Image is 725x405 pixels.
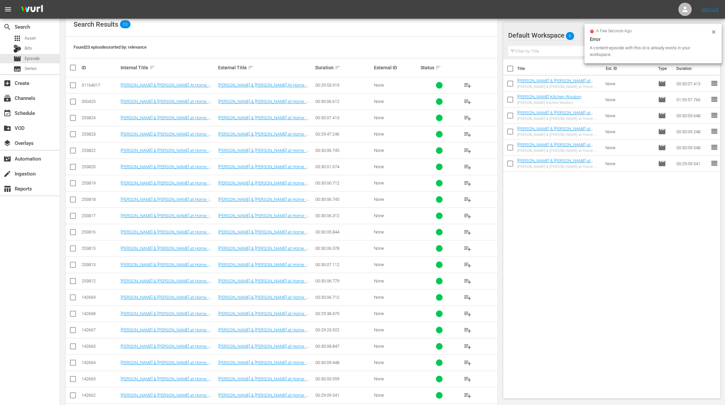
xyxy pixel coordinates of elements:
[3,109,11,117] span: Schedule
[13,45,21,53] div: Bits
[3,170,11,178] span: Ingestion
[374,115,419,120] div: None
[654,59,672,78] th: Type
[82,181,119,186] div: 253819
[710,159,718,167] span: reorder
[464,359,472,367] span: playlist_add
[13,65,21,73] span: Series
[3,139,11,147] span: layers
[658,144,666,152] span: Episode
[82,65,119,70] div: ID
[460,322,476,338] button: playlist_add
[315,327,372,332] div: 00:29:23.922
[464,244,472,252] span: playlist_add
[82,311,119,316] div: 142668
[121,376,211,386] a: [PERSON_NAME] & [PERSON_NAME] at Home - Vegetables
[464,114,472,122] span: playlist_add
[3,124,11,132] span: VOD
[13,34,21,42] span: Asset
[674,156,710,172] td: 00:29:09.541
[3,155,11,163] span: Automation
[218,64,314,72] div: External Title
[374,83,419,88] div: None
[517,165,600,169] div: [PERSON_NAME] & [PERSON_NAME] at Home - Sandwiches
[701,7,719,12] a: Sign Out
[374,65,419,70] div: External ID
[315,246,372,251] div: 00:30:06.378
[710,127,718,135] span: reorder
[658,80,666,88] span: Episode
[374,229,419,234] div: None
[13,55,21,63] span: Episode
[603,76,655,92] td: None
[374,393,419,398] div: None
[82,360,119,365] div: 142664
[121,278,211,288] a: [PERSON_NAME] & [PERSON_NAME] at Home - Pork
[464,196,472,203] span: playlist_add
[315,311,372,316] div: 00:29:38.470
[672,59,712,78] th: Duration
[460,77,476,93] button: playlist_add
[464,147,472,155] span: playlist_add
[590,35,716,43] div: Error
[315,148,372,153] div: 00:30:06.745
[82,197,119,202] div: 253818
[464,163,472,171] span: playlist_add
[315,197,372,202] div: 00:30:06.745
[460,208,476,224] button: playlist_add
[374,311,419,316] div: None
[603,156,655,172] td: None
[315,229,372,234] div: 00:30:05.844
[3,23,11,31] span: Search
[460,306,476,322] button: playlist_add
[460,240,476,256] button: playlist_add
[218,344,309,354] a: [PERSON_NAME] & [PERSON_NAME] at Home - Fish
[517,110,593,120] a: [PERSON_NAME] & [PERSON_NAME] at Home - Beef
[3,79,11,87] span: Create
[464,310,472,318] span: playlist_add
[374,213,419,218] div: None
[674,92,710,108] td: 01:59:57.766
[374,262,419,267] div: None
[464,81,472,89] span: playlist_add
[121,295,211,305] a: [PERSON_NAME] & [PERSON_NAME] at Home - Eggs
[121,197,211,207] a: [PERSON_NAME] & [PERSON_NAME] at Home - Winter Vegetables
[121,311,211,321] a: [PERSON_NAME] & [PERSON_NAME] at Home - Soup
[464,98,472,106] span: playlist_add
[517,85,600,89] div: [PERSON_NAME] & [PERSON_NAME] at Home - Duck
[374,181,419,186] div: None
[517,78,593,88] a: [PERSON_NAME] & [PERSON_NAME] at Home - Duck
[82,83,119,88] div: 31164017
[121,393,211,403] a: [PERSON_NAME] & [PERSON_NAME] at Home - Sandwiches
[596,29,632,34] span: a few seconds ago
[674,76,710,92] td: 00:30:07.413
[710,143,718,151] span: reorder
[218,181,309,191] a: [PERSON_NAME] & [PERSON_NAME] at Home - Charcuterie
[315,262,372,267] div: 00:30:07.112
[374,246,419,251] div: None
[460,175,476,191] button: playlist_add
[603,92,655,108] td: None
[82,327,119,332] div: 142667
[82,376,119,381] div: 142663
[658,96,666,104] span: Episode
[315,132,372,137] div: 00:29:47.246
[374,148,419,153] div: None
[464,293,472,301] span: playlist_add
[121,83,213,98] a: [PERSON_NAME] & [PERSON_NAME] At Home - [GEOGRAPHIC_DATA] - Not-quite-traditional Roast Turkey Di...
[121,344,211,354] a: [PERSON_NAME] & [PERSON_NAME] at Home - Fish
[82,229,119,234] div: 253816
[460,143,476,159] button: playlist_add
[517,59,602,78] th: Title
[710,95,718,103] span: reorder
[460,371,476,387] button: playlist_add
[460,192,476,207] button: playlist_add
[517,142,593,152] a: [PERSON_NAME] & [PERSON_NAME] at Home - Salads
[121,229,211,239] a: [PERSON_NAME] & [PERSON_NAME] at Home - Roast Chicken
[460,289,476,305] button: playlist_add
[460,355,476,371] button: playlist_add
[25,55,40,62] span: Episode
[374,295,419,300] div: None
[315,393,372,398] div: 00:29:09.541
[248,65,254,71] span: sort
